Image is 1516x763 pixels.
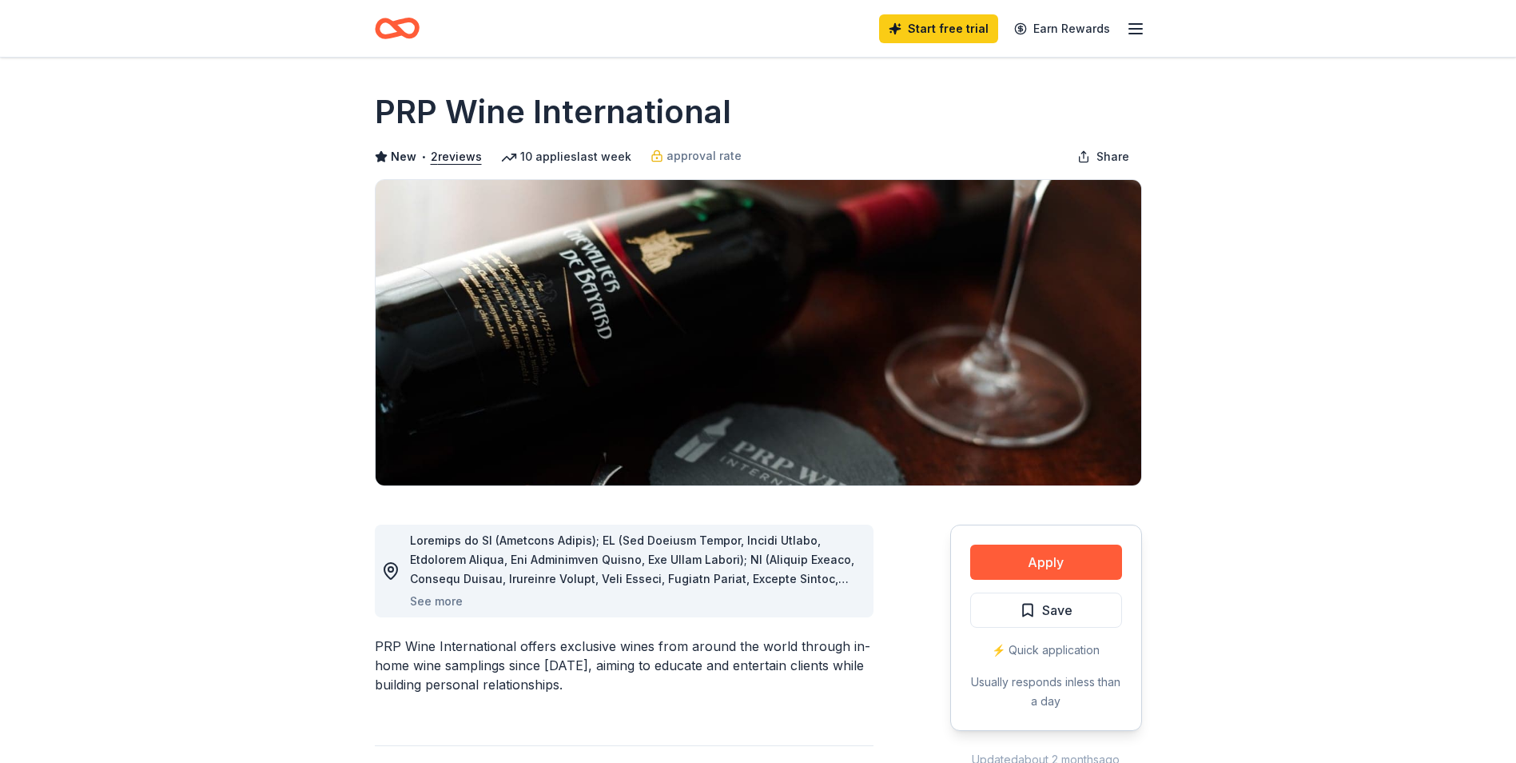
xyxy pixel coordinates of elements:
[375,637,873,694] div: PRP Wine International offers exclusive wines from around the world through in-home wine sampling...
[1005,14,1120,43] a: Earn Rewards
[375,10,420,47] a: Home
[420,150,426,163] span: •
[879,14,998,43] a: Start free trial
[1042,600,1072,621] span: Save
[666,146,742,166] span: approval rate
[376,180,1141,485] img: Image for PRP Wine International
[651,146,742,166] a: approval rate
[1064,141,1142,173] button: Share
[410,592,463,611] button: See more
[391,147,416,166] span: New
[431,147,482,166] button: 2reviews
[1096,147,1129,166] span: Share
[501,147,631,166] div: 10 applies last week
[970,545,1122,580] button: Apply
[970,673,1122,711] div: Usually responds in less than a day
[375,90,731,134] h1: PRP Wine International
[970,593,1122,628] button: Save
[970,641,1122,660] div: ⚡️ Quick application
